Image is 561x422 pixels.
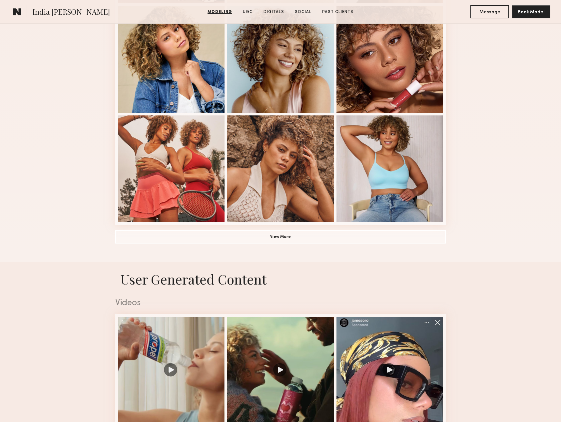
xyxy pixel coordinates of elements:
a: UGC [240,9,256,15]
a: Past Clients [319,9,356,15]
h1: User Generated Content [110,270,451,288]
a: Book Model [512,9,550,14]
div: Videos [115,299,446,308]
button: View More [115,230,446,244]
button: Book Model [512,5,550,18]
a: Social [292,9,314,15]
a: Digitals [261,9,287,15]
button: Message [470,5,509,18]
span: India [PERSON_NAME] [32,7,110,18]
a: Modeling [205,9,235,15]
